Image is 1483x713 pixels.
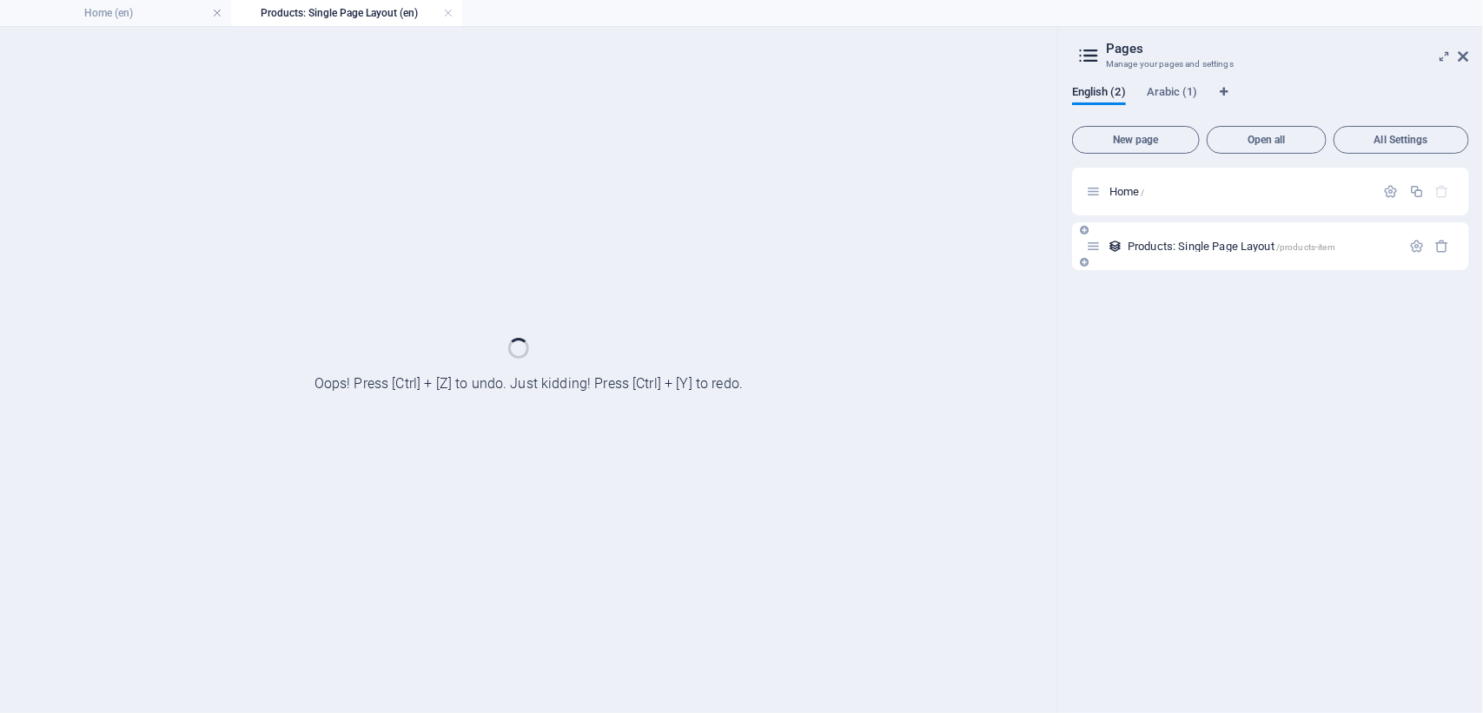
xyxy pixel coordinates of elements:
[1435,184,1450,199] div: The startpage cannot be deleted
[1147,82,1198,106] span: Arabic (1)
[1142,188,1145,197] span: /
[1435,239,1450,254] div: Remove
[1104,186,1375,197] div: Home/
[1409,184,1424,199] div: Duplicate
[1108,239,1122,254] div: This layout is used as a template for all items (e.g. a blog post) of this collection. The conten...
[1106,56,1434,72] h3: Manage your pages and settings
[1215,135,1319,145] span: Open all
[1334,126,1469,154] button: All Settings
[1409,239,1424,254] div: Settings
[1080,135,1192,145] span: New page
[1341,135,1461,145] span: All Settings
[1122,241,1400,252] div: Products: Single Page Layout/products-item
[1072,86,1469,119] div: Language Tabs
[1384,184,1399,199] div: Settings
[1109,185,1145,198] span: Click to open page
[1072,82,1126,106] span: English (2)
[1276,242,1335,252] span: /products-item
[231,3,462,23] h4: Products: Single Page Layout (en)
[1128,240,1335,253] span: Products: Single Page Layout
[1072,126,1200,154] button: New page
[1106,41,1469,56] h2: Pages
[1207,126,1327,154] button: Open all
